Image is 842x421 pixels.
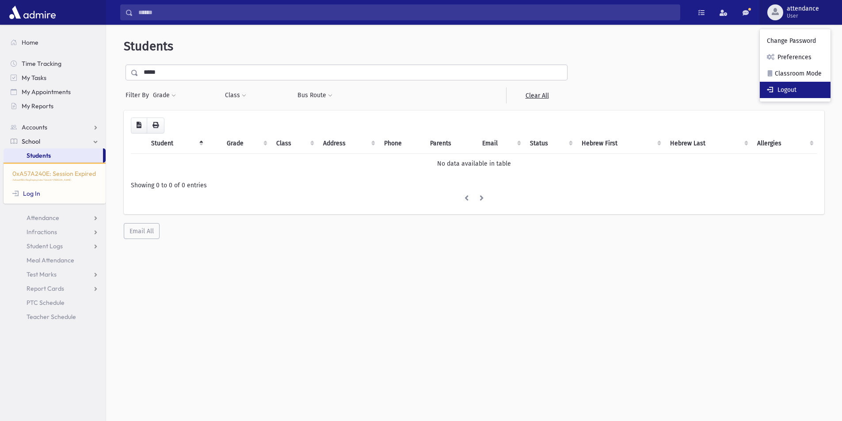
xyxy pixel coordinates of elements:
div: Showing 0 to 0 of 0 entries [131,181,817,190]
button: Class [225,87,247,103]
button: Email All [124,223,160,239]
div: 0xA57A240E: Session Expired [4,163,106,204]
p: /School/REG/RegDisplayIndex?Search=[PERSON_NAME] [12,178,97,182]
span: Home [22,38,38,46]
a: Infractions [4,225,106,239]
td: No data available in table [131,153,817,174]
img: AdmirePro [7,4,58,21]
a: PTC Schedule [4,296,106,310]
a: Students [4,148,103,163]
a: Home [4,35,106,49]
th: Student: activate to sort column descending [146,133,207,154]
a: My Tasks [4,71,106,85]
th: Email: activate to sort column ascending [477,133,525,154]
span: Time Tracking [22,60,61,68]
th: Phone [379,133,424,154]
span: Accounts [22,123,47,131]
a: Preferences [760,49,831,65]
button: Print [147,118,164,133]
input: Search [133,4,680,20]
span: Students [27,152,51,159]
span: Report Cards [27,284,64,292]
span: Meal Attendance [27,256,74,264]
a: Accounts [4,120,106,134]
th: Parents [425,133,477,154]
th: Address: activate to sort column ascending [318,133,379,154]
th: Grade: activate to sort column ascending [221,133,271,154]
a: My Appointments [4,85,106,99]
th: Class: activate to sort column ascending [271,133,318,154]
a: My Reports [4,99,106,113]
a: Test Marks [4,267,106,281]
span: My Appointments [22,88,71,96]
th: Hebrew Last: activate to sort column ascending [665,133,752,154]
span: Teacher Schedule [27,313,76,321]
span: Filter By [126,91,152,100]
span: School [22,137,40,145]
span: My Tasks [22,74,46,82]
a: Logout [760,82,831,98]
span: attendance [787,5,819,12]
span: My Reports [22,102,53,110]
a: School [4,134,106,148]
a: Time Tracking [4,57,106,71]
a: Meal Attendance [4,253,106,267]
a: Classroom Mode [760,65,831,82]
button: Grade [152,87,176,103]
span: PTC Schedule [27,299,65,307]
span: Students [124,39,173,53]
a: Report Cards [4,281,106,296]
span: Test Marks [27,270,57,278]
a: Clear All [506,87,568,103]
th: Allergies: activate to sort column ascending [752,133,817,154]
button: CSV [131,118,147,133]
span: Student Logs [27,242,63,250]
a: Student Logs [4,239,106,253]
a: Attendance [4,211,106,225]
a: Change Password [760,33,831,49]
button: Bus Route [297,87,333,103]
span: Attendance [27,214,59,222]
span: Infractions [27,228,57,236]
th: Hebrew First: activate to sort column ascending [576,133,665,154]
th: Status: activate to sort column ascending [525,133,576,154]
a: Teacher Schedule [4,310,106,324]
span: User [787,12,819,19]
a: Log In [12,190,40,197]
